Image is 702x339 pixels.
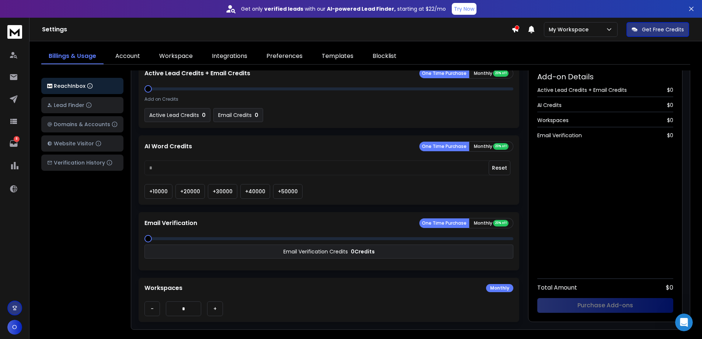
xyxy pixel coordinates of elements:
[6,136,21,151] a: 8
[241,5,446,13] p: Get only with our starting at $22/mo
[454,5,474,13] p: Try Now
[115,3,129,17] button: Home
[419,69,469,78] button: One Time Purchase
[41,116,123,132] button: Domains & Accounts
[452,3,476,15] button: Try Now
[537,132,582,139] span: Email Verification
[42,25,511,34] h1: Settings
[205,49,255,64] a: Integrations
[6,89,142,263] div: Lakshita says…
[365,49,404,64] a: Blocklist
[537,283,577,292] span: Total Amount
[493,143,509,150] div: 20% off
[642,26,684,33] p: Get Free Credits
[12,112,115,141] div: It seems that your subscription has not been renewed since [DATE], once the renewal is done you s...
[537,117,569,124] span: Workspaces
[469,218,513,228] button: Monthly 20% off
[14,136,20,142] p: 8
[41,135,123,152] button: Website Visitor
[264,5,303,13] strong: verified leads
[351,248,375,255] p: 0 Credits
[259,49,310,64] a: Preferences
[12,94,115,108] div: Hey [PERSON_NAME], thanks for reaching out.
[549,26,591,33] p: My Workspace
[493,70,509,77] div: 20% off
[144,96,178,102] p: Add on Credits
[218,111,252,119] p: Email Credits
[314,49,361,64] a: Templates
[11,242,17,248] button: Emoji picker
[667,86,673,94] span: $ 0
[38,38,136,45] div: "
[144,301,160,316] button: -
[12,144,115,180] div: You can head to the settings page of your account and go to "Mangae billing" here you will see th...
[537,86,627,94] span: Active Lead Credits + Email Credits
[6,89,121,247] div: Hey [PERSON_NAME], thanks for reaching out.It seems that your subscription has not been renewed s...
[626,22,689,37] button: Get Free Credits
[41,97,123,113] button: Lead Finder
[7,25,22,39] img: logo
[7,320,22,335] button: O
[469,141,513,152] button: Monthly 20% off
[152,49,200,64] a: Workspace
[6,11,142,50] div: Oleksandr says…
[47,84,52,89] img: logo
[144,142,192,151] p: AI Word Credits
[24,73,31,81] img: Profile image for Lakshita
[5,3,19,17] button: go back
[6,72,142,89] div: Lakshita says…
[240,184,270,199] button: +40000
[327,5,396,13] strong: AI-powered Lead Finder,
[208,184,237,199] button: +30000
[493,220,509,226] div: 20% off
[41,78,123,94] button: ReachInbox
[32,11,142,49] div: i am already "Currently Subscribed toGrowth Plan"
[675,314,693,331] iframe: Intercom live chat
[6,50,142,72] div: Oleksandr says…
[537,101,562,109] span: AI Credits
[283,248,348,255] p: Email Verification Credits
[35,242,41,248] button: Upload attachment
[667,101,673,109] span: $ 0
[273,184,303,199] button: +50000
[21,4,33,16] img: Profile image for Box
[144,219,197,228] p: Email Verification
[149,111,199,119] p: Active Lead Credits
[207,301,223,316] button: +
[108,49,147,64] a: Account
[144,69,250,78] p: Active Lead Credits + Email Credits
[175,184,205,199] button: +20000
[33,74,124,80] div: [PERSON_NAME] joined the conversation
[419,218,469,228] button: One Time Purchase
[60,50,142,66] div: why do i have this problem
[36,7,46,13] h1: Box
[419,142,469,151] button: One Time Purchase
[144,284,182,293] p: Workspaces
[41,49,104,64] a: Billings & Usage
[202,111,206,119] p: 0
[667,117,673,124] span: $ 0
[41,155,123,171] button: Verification History
[66,55,136,62] div: why do i have this problem
[486,284,513,292] div: Monthly
[6,226,141,239] textarea: Message…
[255,111,258,119] p: 0
[144,184,172,199] button: +10000
[129,3,143,16] div: Close
[537,72,673,82] h2: Add-on Details
[469,68,513,79] button: Monthly 20% off
[23,242,29,248] button: Gif picker
[126,239,138,250] button: Send a message…
[38,27,136,34] div: Growth Plan
[667,132,673,139] span: $ 0
[666,283,673,292] span: $ 0
[489,160,510,175] button: Reset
